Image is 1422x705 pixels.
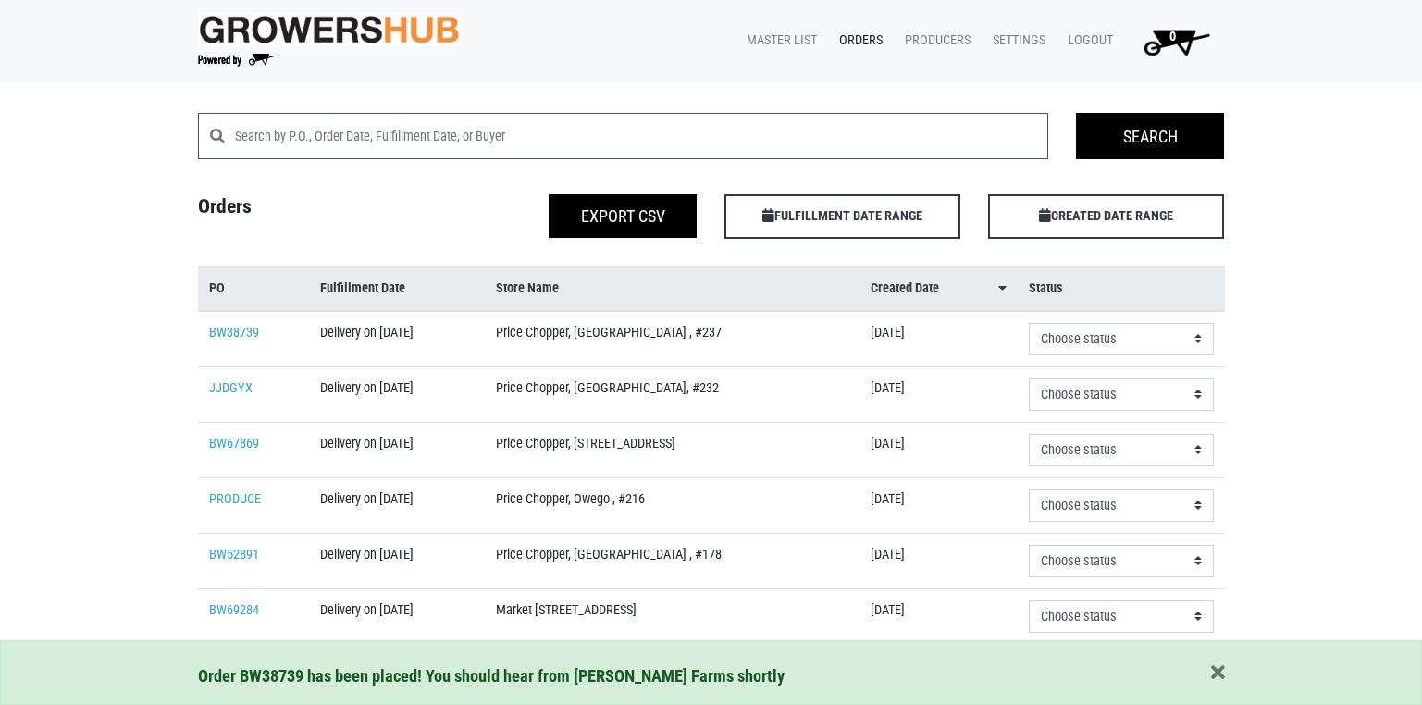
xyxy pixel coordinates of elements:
td: Delivery on [DATE] [309,311,484,367]
td: [DATE] [859,366,1018,422]
a: BW52891 [209,547,259,563]
td: Delivery on [DATE] [309,366,484,422]
a: BW69284 [209,602,259,618]
td: [DATE] [859,311,1018,367]
img: Cart [1135,23,1218,60]
span: Fulfillment Date [320,278,405,299]
td: Price Chopper, [GEOGRAPHIC_DATA], #232 [485,366,859,422]
td: Price Chopper, [GEOGRAPHIC_DATA] , #237 [485,311,859,367]
td: Delivery on [DATE] [309,422,484,477]
td: [DATE] [859,588,1018,644]
td: Delivery on [DATE] [309,588,484,644]
a: Status [1029,278,1214,299]
span: FULFILLMENT DATE RANGE [724,194,960,239]
span: CREATED DATE RANGE [988,194,1224,239]
td: Price Chopper, [GEOGRAPHIC_DATA] , #178 [485,533,859,588]
img: Powered by Big Wheelbarrow [198,54,275,67]
a: Store Name [496,278,848,299]
td: [DATE] [859,422,1018,477]
a: Settings [978,23,1053,58]
input: Search [1076,113,1224,159]
button: Export CSV [549,194,697,238]
a: Fulfillment Date [320,278,473,299]
a: JJDGYX [209,380,253,396]
a: BW38739 [209,325,259,340]
a: BW67869 [209,436,259,451]
a: Producers [890,23,978,58]
span: PO [209,278,225,299]
td: Delivery on [DATE] [309,477,484,533]
td: Price Chopper, Owego , #216 [485,477,859,533]
td: [DATE] [859,477,1018,533]
a: Logout [1053,23,1120,58]
td: [DATE] [859,533,1018,588]
span: 0 [1169,29,1176,44]
h4: Orders [184,194,448,231]
a: Created Date [871,278,1007,299]
a: Master List [732,23,824,58]
td: Market [STREET_ADDRESS] [485,588,859,644]
a: PRODUCE [209,491,261,507]
span: Store Name [496,278,559,299]
td: Delivery on [DATE] [309,533,484,588]
span: Created Date [871,278,939,299]
span: Status [1029,278,1063,299]
div: Order BW38739 has been placed! You should hear from [PERSON_NAME] Farms shortly [198,663,1225,689]
a: PO [209,278,299,299]
a: 0 [1120,23,1225,60]
a: Orders [824,23,890,58]
td: Price Chopper, [STREET_ADDRESS] [485,422,859,477]
input: Search by P.O., Order Date, Fulfillment Date, or Buyer [235,113,1049,159]
img: original-fc7597fdc6adbb9d0e2ae620e786d1a2.jpg [198,12,461,46]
